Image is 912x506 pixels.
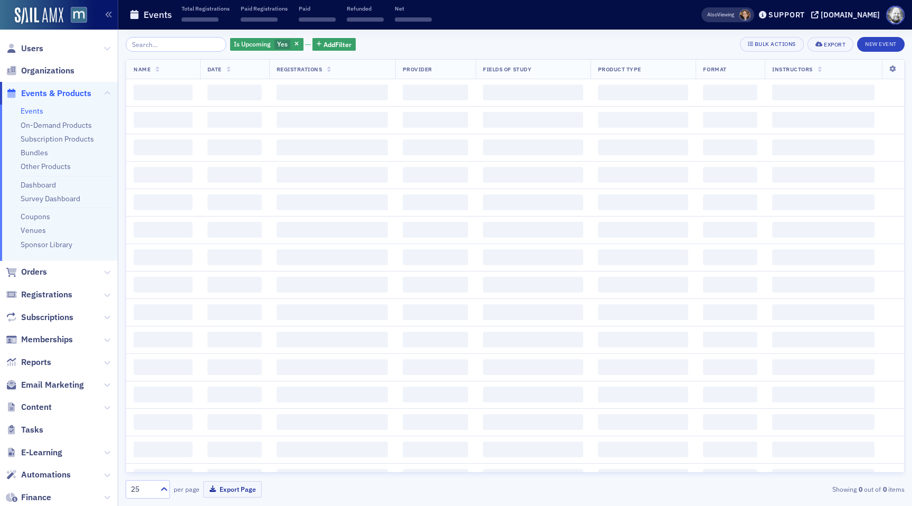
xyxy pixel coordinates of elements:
span: ‌ [403,414,469,430]
span: ‌ [483,222,583,238]
label: per page [174,484,199,494]
p: Paid Registrations [241,5,288,12]
span: ‌ [134,414,193,430]
h1: Events [144,8,172,21]
img: SailAMX [71,7,87,23]
span: Format [703,65,726,73]
span: Tasks [21,424,43,436]
span: ‌ [598,222,689,238]
span: ‌ [207,387,262,402]
span: ‌ [403,222,469,238]
span: ‌ [703,194,757,210]
span: ‌ [703,222,757,238]
span: E-Learning [21,447,62,458]
span: ‌ [277,442,388,457]
p: Total Registrations [182,5,230,12]
a: Users [6,43,43,54]
span: ‌ [207,304,262,320]
span: Fields Of Study [483,65,531,73]
button: Export [807,37,853,52]
span: ‌ [134,304,193,320]
span: ‌ [772,469,875,485]
span: ‌ [403,304,469,320]
span: ‌ [703,332,757,348]
span: ‌ [134,167,193,183]
span: Instructors [772,65,813,73]
span: ‌ [403,249,469,265]
span: ‌ [598,304,689,320]
button: Bulk Actions [740,37,804,52]
span: ‌ [207,194,262,210]
span: ‌ [403,85,469,100]
a: E-Learning [6,447,62,458]
span: ‌ [772,442,875,457]
span: Events & Products [21,88,91,99]
a: Sponsor Library [21,240,72,249]
span: ‌ [598,442,689,457]
span: Memberships [21,334,73,345]
a: On-Demand Products [21,120,92,130]
span: ‌ [703,304,757,320]
a: Tasks [6,424,43,436]
div: Showing out of items [652,484,905,494]
span: ‌ [598,332,689,348]
span: ‌ [483,194,583,210]
span: ‌ [277,112,388,128]
a: Dashboard [21,180,56,190]
span: ‌ [772,167,875,183]
span: ‌ [703,167,757,183]
span: ‌ [598,387,689,402]
span: ‌ [134,332,193,348]
a: Memberships [6,334,73,345]
div: Also [707,11,717,18]
span: ‌ [403,359,469,375]
span: ‌ [772,332,875,348]
span: Automations [21,469,71,481]
span: ‌ [277,469,388,485]
span: Michelle Brown [739,10,750,21]
a: Survey Dashboard [21,194,80,203]
span: ‌ [134,112,193,128]
a: Automations [6,469,71,481]
span: ‌ [403,442,469,457]
span: ‌ [277,222,388,238]
span: Content [21,401,52,413]
span: ‌ [403,332,469,348]
span: Orders [21,266,47,278]
button: Export Page [203,481,262,498]
span: ‌ [403,167,469,183]
span: ‌ [403,277,469,293]
span: ‌ [483,414,583,430]
span: ‌ [134,277,193,293]
a: Events & Products [6,88,91,99]
span: ‌ [403,112,469,128]
span: ‌ [598,112,689,128]
a: Registrations [6,289,72,301]
span: ‌ [483,469,583,485]
span: ‌ [277,359,388,375]
span: ‌ [772,249,875,265]
a: Finance [6,492,51,503]
span: Users [21,43,43,54]
div: Bulk Actions [755,41,796,47]
span: Reports [21,357,51,368]
span: ‌ [277,304,388,320]
span: ‌ [598,139,689,155]
span: Subscriptions [21,312,73,323]
span: Provider [403,65,432,73]
span: ‌ [703,414,757,430]
span: ‌ [598,85,689,100]
span: ‌ [403,139,469,155]
span: ‌ [277,249,388,265]
span: ‌ [134,139,193,155]
img: SailAMX [15,7,63,24]
span: ‌ [598,469,689,485]
span: ‌ [772,304,875,320]
strong: 0 [857,484,864,494]
span: ‌ [207,359,262,375]
span: ‌ [277,277,388,293]
span: ‌ [703,85,757,100]
span: ‌ [703,277,757,293]
span: Finance [21,492,51,503]
span: ‌ [347,17,384,22]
